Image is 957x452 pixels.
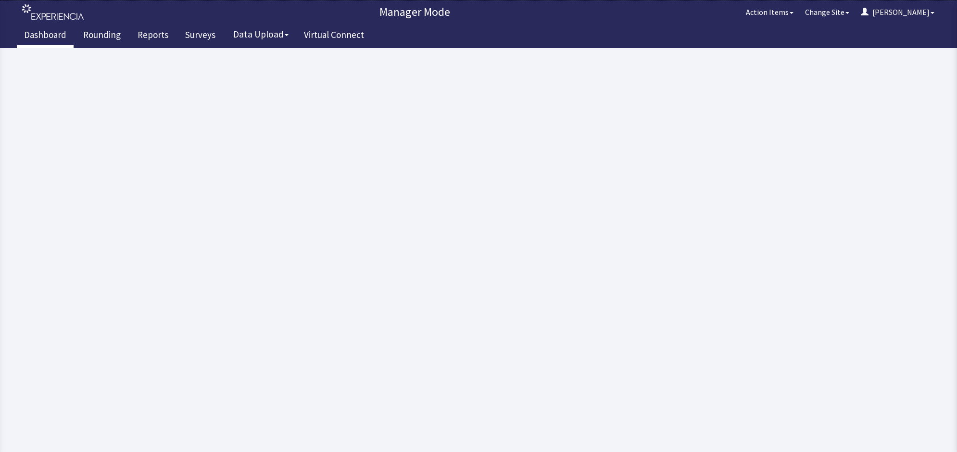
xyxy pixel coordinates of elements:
a: Rounding [76,24,128,48]
button: Action Items [740,2,799,22]
button: Data Upload [227,25,294,43]
a: Virtual Connect [297,24,371,48]
img: experiencia_logo.png [22,4,84,20]
p: Manager Mode [89,4,740,20]
a: Dashboard [17,24,74,48]
button: Change Site [799,2,855,22]
a: Surveys [178,24,223,48]
button: [PERSON_NAME] [855,2,940,22]
a: Reports [130,24,176,48]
